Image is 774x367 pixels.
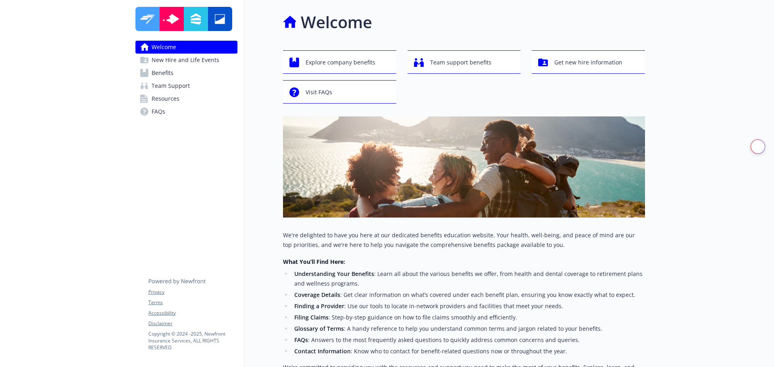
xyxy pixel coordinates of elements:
a: FAQs [135,105,237,118]
li: : Use our tools to locate in-network providers and facilities that meet your needs. [292,301,645,311]
span: Welcome [152,41,176,54]
strong: Coverage Details [294,291,340,299]
button: Team support benefits [408,50,521,74]
span: New Hire and Life Events [152,54,219,66]
a: Welcome [135,41,237,54]
p: Copyright © 2024 - 2025 , Newfront Insurance Services, ALL RIGHTS RESERVED [148,330,237,351]
span: Benefits [152,66,173,79]
span: Explore company benefits [306,55,375,70]
strong: Filing Claims [294,313,329,321]
a: Resources [135,92,237,105]
a: Disclaimer [148,320,237,327]
strong: Understanding Your Benefits [294,270,374,278]
strong: Contact Information [294,347,351,355]
a: Team Support [135,79,237,92]
li: : Know who to contact for benefit-related questions now or throughout the year. [292,346,645,356]
img: overview page banner [283,116,645,218]
a: Benefits [135,66,237,79]
p: We're delighted to have you here at our dedicated benefits education website. Your health, well-b... [283,230,645,250]
a: Accessibility [148,309,237,317]
li: : Answers to the most frequently asked questions to quickly address common concerns and queries. [292,335,645,345]
span: Get new hire information [554,55,622,70]
a: Terms [148,299,237,306]
span: Team support benefits [430,55,491,70]
a: New Hire and Life Events [135,54,237,66]
strong: FAQs [294,336,308,344]
h1: Welcome [301,10,372,34]
span: Resources [152,92,179,105]
li: : Step-by-step guidance on how to file claims smoothly and efficiently. [292,313,645,322]
span: Visit FAQs [306,85,332,100]
li: : Get clear information on what’s covered under each benefit plan, ensuring you know exactly what... [292,290,645,300]
strong: What You’ll Find Here: [283,258,345,265]
span: FAQs [152,105,165,118]
a: Privacy [148,288,237,296]
button: Visit FAQs [283,80,396,104]
span: Team Support [152,79,190,92]
li: : A handy reference to help you understand common terms and jargon related to your benefits. [292,324,645,334]
li: : Learn all about the various benefits we offer, from health and dental coverage to retirement pl... [292,269,645,288]
strong: Glossary of Terms [294,325,344,332]
button: Explore company benefits [283,50,396,74]
strong: Finding a Provider [294,302,344,310]
button: Get new hire information [532,50,645,74]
